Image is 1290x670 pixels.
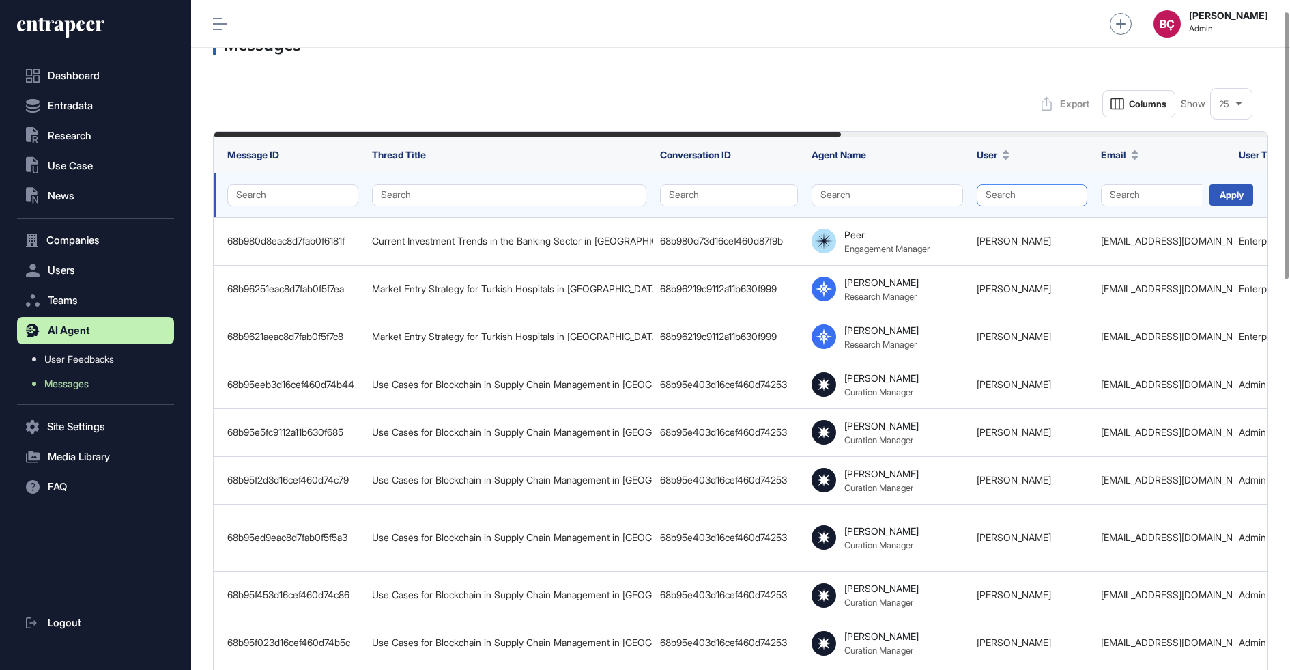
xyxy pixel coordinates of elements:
span: Media Library [48,451,110,462]
a: Messages [24,372,174,396]
div: [EMAIL_ADDRESS][DOMAIN_NAME] [1101,589,1225,600]
div: [EMAIL_ADDRESS][DOMAIN_NAME] [1101,532,1225,543]
span: Agent Name [812,149,866,160]
a: [PERSON_NAME] [977,589,1051,600]
div: 68b95eeb3d16cef460d74b44 [227,379,358,390]
div: [PERSON_NAME] [844,277,919,288]
div: 68b95e403d16cef460d74253 [660,532,798,543]
button: Export [1034,90,1097,117]
div: Engagement Manager [844,243,930,254]
span: Research [48,130,91,141]
button: Research [17,122,174,150]
div: 68b9621aeac8d7fab0f5f7c8 [227,331,358,342]
div: [PERSON_NAME] [844,468,919,479]
button: Search [227,184,358,206]
span: Companies [46,235,100,246]
div: Curation Manager [844,482,913,493]
button: Teams [17,287,174,314]
div: Current Investment Trends in the Banking Sector in [GEOGRAPHIC_DATA] [372,236,646,247]
button: Search [977,184,1087,206]
div: Use Cases for Blockchain in Supply Chain Management in [GEOGRAPHIC_DATA] [372,532,646,543]
button: Search [1101,184,1225,206]
span: Dashboard [48,70,100,81]
div: [EMAIL_ADDRESS][DOMAIN_NAME] [1101,283,1225,294]
div: Curation Manager [844,540,913,550]
div: Research Manager [844,339,917,350]
strong: [PERSON_NAME] [1189,10,1268,21]
div: [PERSON_NAME] [844,324,919,336]
span: Entradata [48,100,93,111]
span: User Feedbacks [44,354,114,365]
button: Media Library [17,443,174,471]
button: Search [660,184,798,206]
div: [PERSON_NAME] [844,583,919,594]
button: Companies [17,227,174,254]
span: Message ID [227,149,279,160]
button: Columns [1102,90,1175,117]
div: [EMAIL_ADDRESS][DOMAIN_NAME] [1101,236,1225,247]
span: Site Settings [47,421,105,432]
span: Messages [44,378,89,389]
div: [EMAIL_ADDRESS][DOMAIN_NAME] [1101,475,1225,486]
div: Market Entry Strategy for Turkish Hospitals in [GEOGRAPHIC_DATA]'s Health Tourism Sector [372,283,646,294]
div: [PERSON_NAME] [844,630,919,642]
span: FAQ [48,481,67,492]
a: [PERSON_NAME] [977,637,1051,648]
button: BÇ [1153,10,1181,38]
div: 68b95e403d16cef460d74253 [660,427,798,438]
span: Teams [48,295,78,306]
button: Email [1101,148,1138,162]
button: Search [372,184,646,206]
span: 25 [1219,99,1229,109]
a: [PERSON_NAME] [977,426,1051,438]
div: 68b96219c9112a11b630f999 [660,283,798,294]
div: 68b96219c9112a11b630f999 [660,331,798,342]
span: Use Case [48,160,93,171]
div: 68b95f023d16cef460d74b5c [227,637,358,648]
a: [PERSON_NAME] [977,474,1051,486]
span: Email [1101,148,1126,162]
div: Use Cases for Blockchain in Supply Chain Management in [GEOGRAPHIC_DATA] [372,427,646,438]
div: Curation Manager [844,434,913,445]
div: 68b95ed9eac8d7fab0f5f5a3 [227,532,358,543]
button: AI Agent [17,317,174,344]
div: 68b95e403d16cef460d74253 [660,379,798,390]
div: Market Entry Strategy for Turkish Hospitals in [GEOGRAPHIC_DATA]'s Health Tourism Sector [372,331,646,342]
span: Show [1181,98,1205,109]
button: User [977,148,1009,162]
span: Columns [1129,99,1166,109]
div: 68b95f2d3d16cef460d74c79 [227,475,358,486]
div: [PERSON_NAME] [844,525,919,537]
div: Curation Manager [844,645,913,656]
div: Curation Manager [844,597,913,608]
div: 68b95e403d16cef460d74253 [660,637,798,648]
span: Thread Title [372,149,426,160]
div: 68b95e403d16cef460d74253 [660,589,798,600]
div: Curation Manager [844,387,913,397]
div: Peer [844,229,865,240]
button: Search [812,184,963,206]
div: [EMAIL_ADDRESS][DOMAIN_NAME] [1101,331,1225,342]
div: 68b95e5fc9112a11b630f685 [227,427,358,438]
div: Use Cases for Blockchain in Supply Chain Management in [GEOGRAPHIC_DATA] [372,475,646,486]
button: FAQ [17,473,174,501]
span: AI Agent [48,325,90,336]
button: Users [17,257,174,284]
span: News [48,191,74,201]
a: [PERSON_NAME] [977,378,1051,390]
div: Use Cases for Blockchain in Supply Chain Management in [GEOGRAPHIC_DATA] [372,379,646,390]
span: Logout [48,617,81,628]
div: 68b95e403d16cef460d74253 [660,475,798,486]
div: Use Cases for Blockchain in Supply Chain Management in [GEOGRAPHIC_DATA] [372,637,646,648]
a: [PERSON_NAME] [977,531,1051,543]
span: Conversation ID [660,149,731,160]
div: 68b95f453d16cef460d74c86 [227,589,358,600]
a: [PERSON_NAME] [977,283,1051,294]
span: User Type [1239,148,1283,162]
a: User Feedbacks [24,347,174,372]
a: Dashboard [17,62,174,89]
div: 68b980d73d16cef460d87f9b [660,236,798,247]
button: News [17,182,174,210]
span: Users [48,265,75,276]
